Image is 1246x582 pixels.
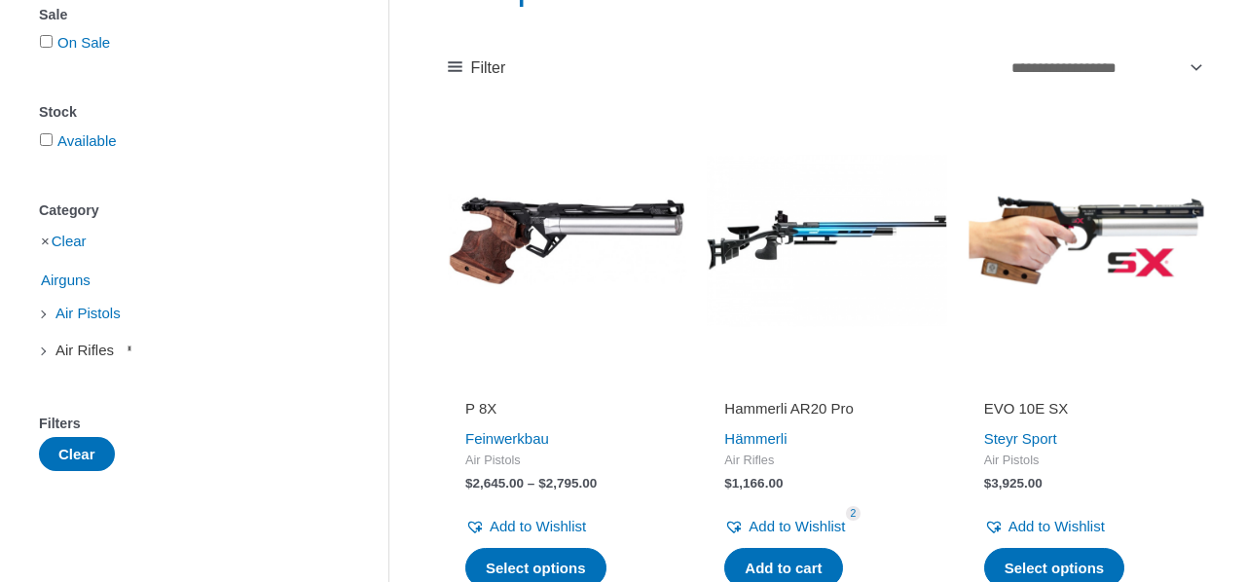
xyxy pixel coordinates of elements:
span: Add to Wishlist [749,518,845,534]
div: Stock [39,98,330,127]
a: EVO 10E SX [984,399,1189,425]
span: $ [538,476,546,491]
a: On Sale [57,34,110,51]
span: $ [984,476,992,491]
select: Shop order [1004,52,1206,84]
a: Hammerli AR20 Pro [724,399,929,425]
a: P 8X [465,399,670,425]
a: Steyr Sport [984,430,1057,447]
div: Category [39,197,330,225]
h2: Hammerli AR20 Pro [724,399,929,418]
iframe: Customer reviews powered by Trustpilot [724,372,929,395]
span: Air Rifles [54,334,116,367]
a: Clear [52,233,87,249]
span: $ [465,476,473,491]
bdi: 1,166.00 [724,476,783,491]
span: – [528,476,535,491]
input: On Sale [40,35,53,48]
div: Sale [39,1,330,29]
img: P 8X [448,121,687,360]
a: Feinwerkbau [465,430,549,447]
a: Add to Wishlist [984,513,1105,540]
iframe: Customer reviews powered by Trustpilot [984,372,1189,395]
a: Air Pistols [54,304,123,320]
span: Airguns [39,264,92,297]
h2: P 8X [465,399,670,418]
input: Available [40,133,53,146]
div: Filters [39,410,330,438]
span: 2 [846,506,861,521]
span: Filter [471,54,506,83]
button: Clear [39,437,115,471]
span: Add to Wishlist [1008,518,1105,534]
bdi: 2,795.00 [538,476,597,491]
a: Hämmerli [724,430,787,447]
a: Filter [448,54,505,83]
img: Hämmerli AR20 Pro [707,121,946,360]
span: Air Pistols [984,453,1189,469]
h2: EVO 10E SX [984,399,1189,418]
iframe: Customer reviews powered by Trustpilot [465,372,670,395]
span: Air Pistols [54,297,123,330]
a: Add to Wishlist [465,513,586,540]
a: Airguns [39,271,92,287]
bdi: 3,925.00 [984,476,1043,491]
a: Air Rifles [54,341,139,357]
span: $ [724,476,732,491]
bdi: 2,645.00 [465,476,524,491]
span: Add to Wishlist [490,518,586,534]
span: Air Pistols [465,453,670,469]
img: EVO 10E SX [967,121,1206,360]
span: Air Rifles [724,453,929,469]
a: Add to Wishlist [724,513,845,540]
a: Available [57,132,117,149]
